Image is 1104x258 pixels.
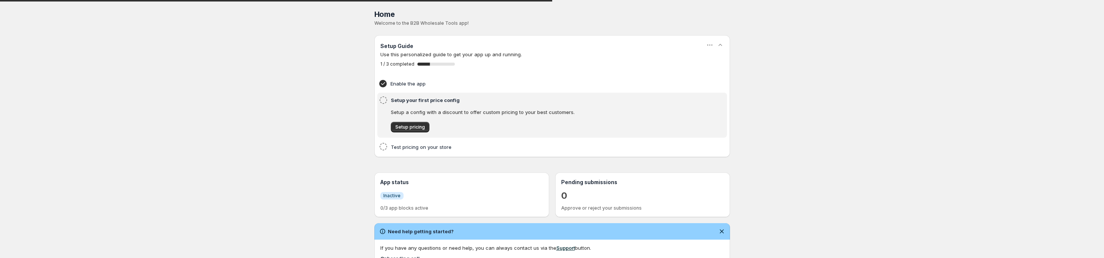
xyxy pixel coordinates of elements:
[380,244,724,252] div: If you have any questions or need help, you can always contact us via the button.
[717,226,727,237] button: Dismiss notification
[383,193,401,199] span: Inactive
[391,108,688,116] p: Setup a config with a discount to offer custom pricing to your best customers.
[388,228,454,235] h2: Need help getting started?
[561,205,724,211] p: Approve or reject your submissions
[380,51,724,58] p: Use this personalized guide to get your app up and running.
[556,245,575,251] a: Support
[391,122,429,132] a: Setup pricing
[390,80,691,87] h4: Enable the app
[561,190,567,202] a: 0
[374,20,730,26] p: Welcome to the B2B Wholesale Tools app!
[374,10,395,19] span: Home
[391,96,691,104] h4: Setup your first price config
[380,192,404,199] a: InfoInactive
[380,61,414,67] span: 1 / 3 completed
[561,178,724,186] h3: Pending submissions
[391,143,691,151] h4: Test pricing on your store
[395,124,425,130] span: Setup pricing
[380,42,413,50] h3: Setup Guide
[380,205,543,211] p: 0/3 app blocks active
[380,178,543,186] h3: App status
